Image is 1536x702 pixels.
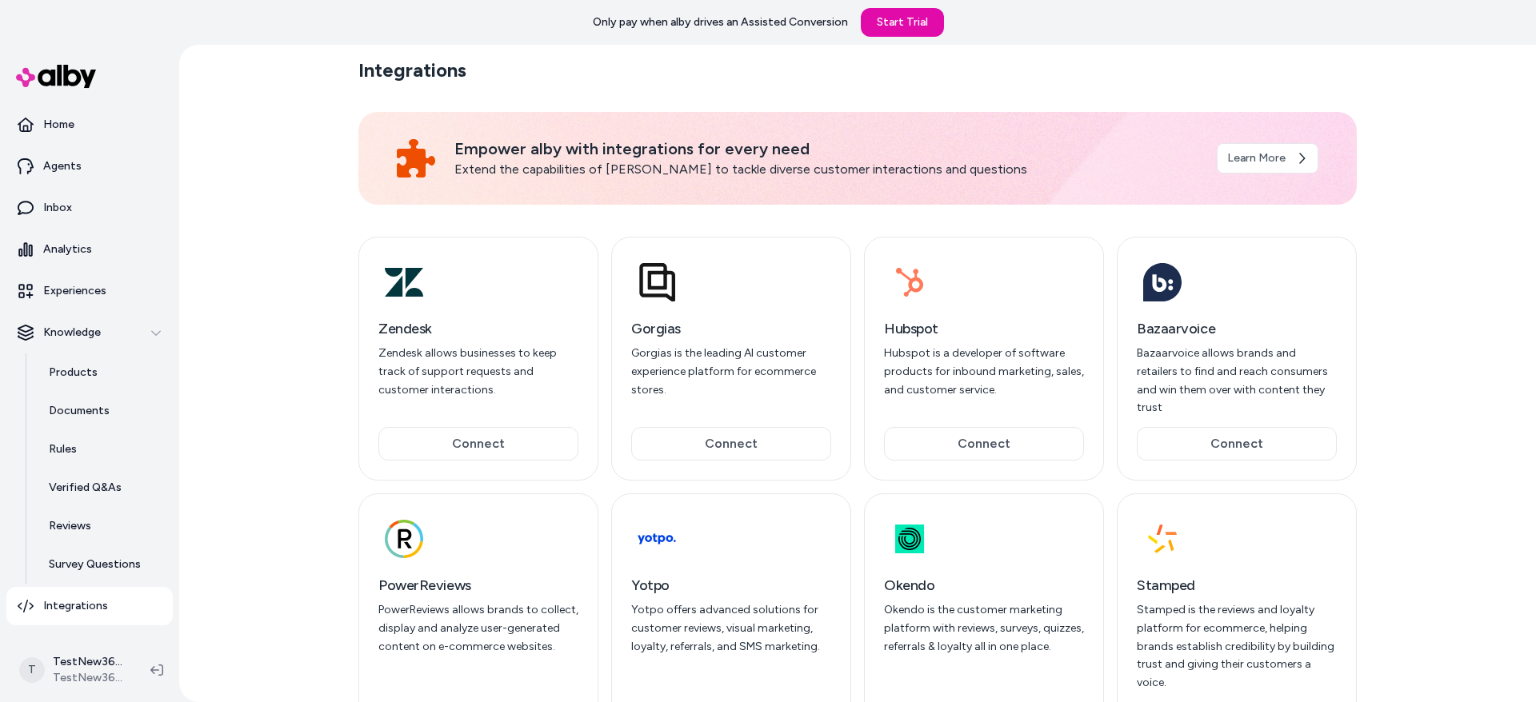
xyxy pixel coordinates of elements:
p: Bazaarvoice allows brands and retailers to find and reach consumers and win them over with conten... [1137,345,1337,417]
h3: Stamped [1137,574,1337,596]
img: alby Logo [16,65,96,88]
p: Experiences [43,283,106,299]
p: Verified Q&As [49,480,122,496]
h3: PowerReviews [378,574,578,596]
p: Home [43,117,74,133]
p: Empower alby with integrations for every need [454,138,1198,160]
h3: Zendesk [378,317,578,340]
button: Connect [378,427,578,461]
p: Okendo is the customer marketing platform with reviews, surveys, quizzes, referrals & loyalty all... [884,601,1084,656]
span: TestNew3654 [53,670,125,686]
span: T [19,657,45,683]
p: Integrations [43,598,108,614]
button: Connect [631,427,831,461]
a: Verified Q&As [33,469,173,507]
p: Reviews [49,518,91,534]
p: PowerReviews allows brands to collect, display and analyze user-generated content on e-commerce w... [378,601,578,656]
a: Inbox [6,189,173,227]
p: Extend the capabilities of [PERSON_NAME] to tackle diverse customer interactions and questions [454,160,1198,179]
p: Inbox [43,200,72,216]
a: Documents [33,392,173,430]
p: Documents [49,403,110,419]
h3: Yotpo [631,574,831,596]
p: Only pay when alby drives an Assisted Conversion [593,14,848,30]
p: Gorgias is the leading AI customer experience platform for ecommerce stores. [631,345,831,399]
a: Experiences [6,272,173,310]
p: Survey Questions [49,556,141,572]
button: Connect [884,427,1084,461]
p: Zendesk allows businesses to keep track of support requests and customer interactions. [378,345,578,399]
p: Analytics [43,241,92,257]
a: Integrations [6,587,173,625]
a: Agents [6,147,173,185]
a: Home [6,106,173,144]
p: TestNew3654 Shopify [53,654,125,670]
h2: Integrations [358,58,466,83]
p: Hubspot is a developer of software products for inbound marketing, sales, and customer service. [884,345,1084,399]
a: Reviews [33,507,173,545]
a: Rules [33,430,173,469]
p: Agents [43,158,82,174]
p: Rules [49,441,77,457]
h3: Gorgias [631,317,831,340]
a: Products [33,353,173,392]
p: Products [49,365,98,381]
h3: Bazaarvoice [1137,317,1337,340]
a: Survey Questions [33,545,173,584]
p: Stamped is the reviews and loyalty platform for ecommerce, helping brands establish credibility b... [1137,601,1337,692]
p: Knowledge [43,325,101,341]
a: Start Trial [861,8,944,37]
h3: Hubspot [884,317,1084,340]
button: TTestNew3654 ShopifyTestNew3654 [10,644,138,696]
a: Learn More [1217,143,1318,174]
p: Yotpo offers advanced solutions for customer reviews, visual marketing, loyalty, referrals, and S... [631,601,831,656]
button: Connect [1137,427,1337,461]
h3: Okendo [884,574,1084,596]
button: Knowledge [6,313,173,352]
a: Analytics [6,230,173,269]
